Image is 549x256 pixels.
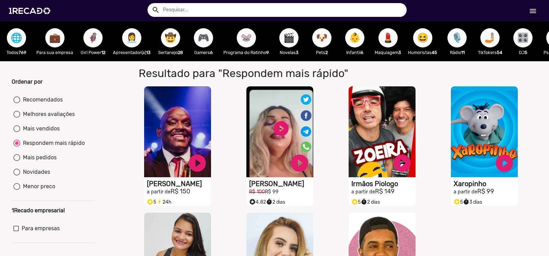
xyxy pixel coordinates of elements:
span: 2 dias [266,199,285,205]
div: Recomendados [20,96,63,104]
span: 🦸‍♀️ [87,28,99,47]
small: stars [454,199,460,205]
i: timer [361,197,367,205]
b: 2 [325,50,328,55]
span: 🤠 [165,28,176,47]
input: Pesquisar... [158,3,407,17]
span: 🎙️ [451,28,463,47]
video: S1RECADO vídeos dedicados para fãs e empresas [451,86,518,177]
span: 👩‍💼 [126,28,138,47]
button: 🌐 [7,28,26,47]
p: Girl Power [80,49,106,56]
div: Mais pedidos [20,153,57,162]
div: Mais vendidos [20,125,60,133]
span: 3 dias [463,199,482,205]
b: 13 [146,50,151,55]
i: timer [266,197,272,205]
b: 28 [178,50,183,55]
h2: R$ 149 [351,188,416,195]
h1: Irmãos Piologo [351,180,416,188]
a: play_circle_filled [392,153,412,173]
span: Para empresas [22,224,60,233]
i: Selo super talento [351,197,358,205]
button: 🐶 [312,28,331,47]
span: 2 dias [361,199,380,205]
span: 4.82 [249,199,266,205]
small: timer [266,199,272,205]
p: Apresentador(a) [113,49,151,56]
video: S1RECADO vídeos dedicados para fãs e empresas [246,86,313,177]
button: 😆 [413,28,432,47]
span: 🌐 [11,28,22,47]
button: 🎙️ [447,28,467,47]
p: Rádio [444,49,470,56]
button: 🦸‍♀️ [83,28,103,47]
b: 3 [398,50,401,55]
b: 1Recado empresarial [12,207,65,214]
button: 💄 [378,28,398,47]
h1: Resultado para "Respondem mais rápido" [133,67,396,80]
button: 🐭 [237,28,256,47]
p: Para sua empresa [36,49,73,56]
small: a partir de [454,189,477,195]
span: 5 [147,199,156,205]
i: bolt [156,197,163,205]
button: 🎬 [279,28,299,47]
p: Novelas [276,49,302,56]
h2: R$ 99 [454,188,518,195]
button: 💼 [45,28,65,47]
h1: Xaropinho [454,180,518,188]
div: Melhores avaliações [20,110,75,118]
b: 54 [497,50,502,55]
p: Infantil [342,49,368,56]
span: 🎛️ [517,28,529,47]
span: 🐶 [316,28,328,47]
b: 3 [296,50,299,55]
p: Gamers [190,49,217,56]
button: Example home icon [149,3,161,15]
p: DJ [510,49,536,56]
span: 🎬 [283,28,295,47]
span: 🎮 [198,28,209,47]
b: Ordenar por [12,78,43,85]
b: 6 [361,50,363,55]
small: timer [361,199,367,205]
span: 24h [156,199,172,205]
small: bolt [156,199,163,205]
button: 🤳🏼 [480,28,500,47]
i: timer [463,197,469,205]
p: Todos [3,49,30,56]
h1: [PERSON_NAME] [249,180,313,188]
i: Selo super talento [454,197,460,205]
button: 👩‍💼 [122,28,141,47]
b: 12 [101,50,105,55]
p: TikTokers [477,49,503,56]
video: S1RECADO vídeos dedicados para fãs e empresas [349,86,416,177]
mat-icon: Início [529,7,537,15]
button: 🎛️ [513,28,533,47]
p: Sertanejo [157,49,184,56]
p: Programa do Ratinho [223,49,269,56]
span: 🐭 [241,28,252,47]
span: 💼 [49,28,61,47]
div: Novidades [20,168,50,176]
small: stars [351,199,358,205]
small: stars [147,199,153,205]
span: 🤳🏼 [484,28,496,47]
i: Selo super talento [147,197,153,205]
h2: R$ 150 [147,188,211,195]
span: 💄 [382,28,394,47]
div: Respondem mais rápido [20,139,85,147]
small: R$ 99 [265,189,279,195]
button: 🎮 [194,28,213,47]
i: Selo super talento [249,197,256,205]
button: 🤠 [161,28,180,47]
small: R$ 100 [249,189,265,195]
b: 769 [19,50,26,55]
small: stars [249,199,256,205]
p: Humoristas [408,49,437,56]
small: a partir de [351,189,375,195]
b: 5 [525,50,527,55]
p: Maquiagem [375,49,401,56]
b: 9 [266,50,269,55]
